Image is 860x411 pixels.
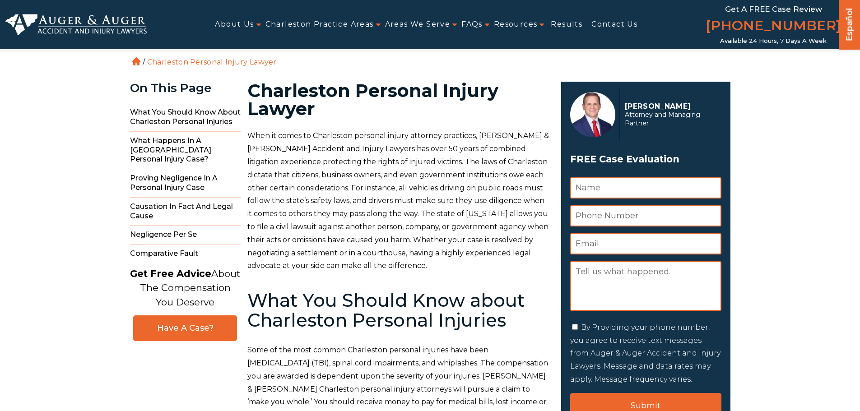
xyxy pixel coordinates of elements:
p: [PERSON_NAME] [625,102,716,111]
p: When it comes to Charleston personal injury attorney practices, [PERSON_NAME] & [PERSON_NAME] Acc... [247,129,550,272]
img: Auger & Auger Accident and Injury Lawyers Logo [5,14,147,36]
span: What Happens in a [GEOGRAPHIC_DATA] Personal Injury Case? [130,132,241,169]
span: Attorney and Managing Partner [625,111,716,128]
input: Email [570,233,721,254]
span: Causation in Fact and Legal Cause [130,198,241,226]
a: Home [132,57,140,65]
a: Contact Us [591,14,637,35]
p: About The Compensation You Deserve [130,267,240,309]
span: Negligence Per Se [130,226,241,245]
a: Resources [494,14,538,35]
strong: Get Free Advice [130,268,211,279]
h2: What You Should Know about Charleston Personal Injuries [247,291,550,330]
a: Charleston Practice Areas [265,14,374,35]
span: FREE Case Evaluation [570,151,721,168]
input: Phone Number [570,205,721,226]
input: Name [570,177,721,199]
div: On This Page [130,82,241,95]
a: About Us [215,14,254,35]
a: FAQs [461,14,483,35]
li: Charleston Personal Injury Lawyer [145,58,279,66]
span: Comparative Fault [130,245,241,263]
span: Proving Negligence in a Personal Injury Case [130,169,241,198]
a: [PHONE_NUMBER] [706,16,841,37]
span: Available 24 Hours, 7 Days a Week [720,37,827,45]
label: By Providing your phone number, you agree to receive text messages from Auger & Auger Accident an... [570,323,721,383]
a: Results [551,14,582,35]
a: Areas We Serve [385,14,451,35]
span: Have A Case? [143,323,228,333]
img: Herbert Auger [570,92,615,137]
h1: Charleston Personal Injury Lawyer [247,82,550,118]
span: Get a FREE Case Review [725,5,822,14]
a: Have A Case? [133,315,237,341]
span: What You Should Know about Charleston Personal Injuries [130,103,241,132]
